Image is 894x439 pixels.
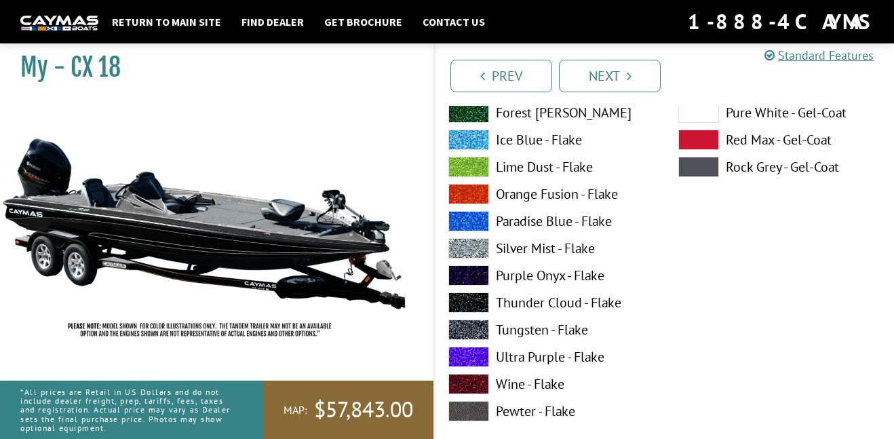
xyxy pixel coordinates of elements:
label: Pure White - Gel-Coat [678,102,881,123]
a: Next [559,60,661,92]
a: Prev [450,60,552,92]
p: *All prices are Retail in US Dollars and do not include dealer freight, prep, tariffs, fees, taxe... [20,381,233,439]
h1: My - CX 18 [20,52,400,83]
label: Purple Onyx - Flake [448,265,651,286]
label: Tungsten - Flake [448,320,651,340]
label: Red Max - Gel-Coat [678,130,881,150]
a: Return to main site [105,13,228,31]
ul: Pagination [447,58,894,92]
label: Lime Dust - Flake [448,157,651,177]
span: $57,843.00 [314,396,413,424]
a: Contact Us [416,13,492,31]
a: Standard Features [764,47,874,63]
label: Rock Grey - Gel-Coat [678,157,881,177]
a: MAP:$57,843.00 [263,381,433,439]
label: Thunder Cloud - Flake [448,292,651,313]
label: Wine - Flake [448,374,651,394]
span: MAP: [284,403,307,417]
a: Find Dealer [235,13,311,31]
label: Ultra Purple - Flake [448,347,651,367]
label: Ice Blue - Flake [448,130,651,150]
label: Paradise Blue - Flake [448,211,651,231]
a: Get Brochure [317,13,409,31]
img: white-logo-c9c8dbefe5ff5ceceb0f0178aa75bf4bb51f6bca0971e226c86eb53dfe498488.png [20,16,98,30]
label: Orange Fusion - Flake [448,184,651,204]
label: Pewter - Flake [448,401,651,421]
div: 1-888-4CAYMAS [688,7,874,37]
label: Forest [PERSON_NAME] [448,102,651,123]
label: Silver Mist - Flake [448,238,651,259]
